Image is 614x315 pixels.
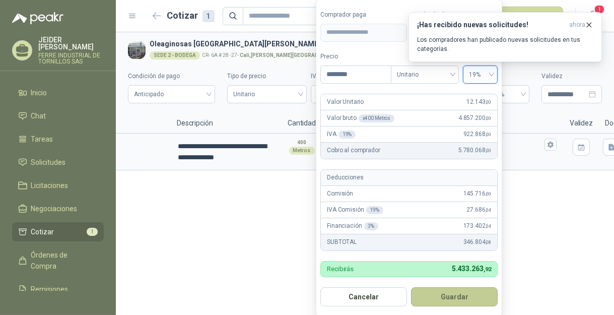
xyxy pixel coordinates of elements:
div: 19 % [338,131,356,139]
div: 3 % [364,222,379,230]
span: 922.868 [463,130,492,139]
span: 1 [87,228,98,236]
img: Company Logo [128,41,146,59]
img: Logo peakr [12,12,63,24]
button: Cancelar [320,287,407,306]
button: Publicar cotizaciones [479,7,563,26]
p: IVA Comisión [327,205,383,215]
p: Deducciones [327,173,363,182]
span: 12.143 [466,97,491,107]
a: Órdenes de Compra [12,245,104,276]
a: Cotizar1 [12,222,104,241]
span: 1 [594,5,605,14]
span: ,08 [486,239,492,245]
a: Solicitudes [12,153,104,172]
p: Recibirás [327,266,354,272]
p: SUBTOTAL [327,237,357,247]
span: 19% [493,87,523,102]
span: Negociaciones [31,203,78,214]
label: Comprador paga [320,10,407,20]
p: Valor bruto [327,113,394,123]
span: ,04 [486,207,492,213]
div: SEDE 2 - BODEGA [150,51,200,59]
p: Descripción [171,113,271,134]
span: ,00 [486,191,492,197]
p: Flete [463,113,564,134]
p: Los compradores han publicado nuevas solicitudes en tus categorías. [417,35,593,53]
h2: Cotizar [167,9,215,23]
label: Tipo de precio [227,72,307,81]
button: 1 [584,7,602,25]
div: 1 [202,10,215,22]
p: Cobro al comprador [327,146,380,155]
span: 4.857.200 [458,113,491,123]
span: ,00 [486,132,492,137]
p: CR- 6A # 28 -27 - [202,53,344,58]
span: 27.686 [466,205,491,215]
label: Precio [320,52,391,61]
span: ,00 [486,99,492,105]
p: Comisión [327,189,353,199]
a: Inicio [12,83,104,102]
button: ¡Has recibido nuevas solicitudes!ahora Los compradores han publicado nuevas solicitudes en tus ca... [408,12,602,62]
div: 19 % [366,206,384,214]
label: IVA [311,72,344,81]
p: IVA [327,130,356,139]
span: 346.804 [463,237,492,247]
span: Cotizar [31,226,54,237]
label: IVA [487,72,529,81]
button: Flex $ [544,139,557,151]
a: Remisiones [12,280,104,299]
h3: ¡Has recibido nuevas solicitudes! [417,21,565,29]
p: Financiación [327,221,378,231]
label: Validez [541,72,602,81]
p: Valor Unitario [327,97,364,107]
span: 173.402 [463,221,492,231]
span: ,00 [486,148,492,153]
span: ,92 [484,266,492,273]
h3: Oleaginosas [GEOGRAPHIC_DATA][PERSON_NAME] [150,38,598,49]
p: JEIDER [PERSON_NAME] [38,36,104,50]
p: Cantidad [271,113,332,134]
button: Guardar [411,287,498,306]
a: Negociaciones [12,199,104,218]
div: x 400 Metros [359,114,395,122]
span: ,00 [486,115,492,121]
span: 19% [469,67,492,82]
span: Solicitudes [31,157,66,168]
span: Chat [31,110,46,121]
span: Remisiones [31,284,69,295]
p: FERRE INDUSTRIAL DE TORNILLOS SAS [38,52,104,65]
span: 145.716 [463,189,492,199]
span: 5.780.068 [458,146,491,155]
span: Órdenes de Compra [31,249,94,272]
strong: Cali , [PERSON_NAME][GEOGRAPHIC_DATA] [240,52,344,58]
span: 5.433.263 [452,265,491,273]
a: Licitaciones [12,176,104,195]
p: Validez [564,113,599,134]
p: 400 [297,139,306,147]
a: Chat [12,106,104,125]
span: Unitario [233,87,301,102]
div: Metros [289,147,315,155]
span: Inicio [31,87,47,98]
span: Unitario [397,67,453,82]
input: Flex $ [498,141,542,148]
span: Anticipado [134,87,209,102]
label: Condición de pago [128,72,215,81]
span: Tareas [31,134,53,145]
span: Licitaciones [31,180,69,191]
span: ahora [569,21,585,29]
span: ,04 [486,223,492,229]
a: Tareas [12,130,104,149]
label: Condición de pago [411,10,498,20]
